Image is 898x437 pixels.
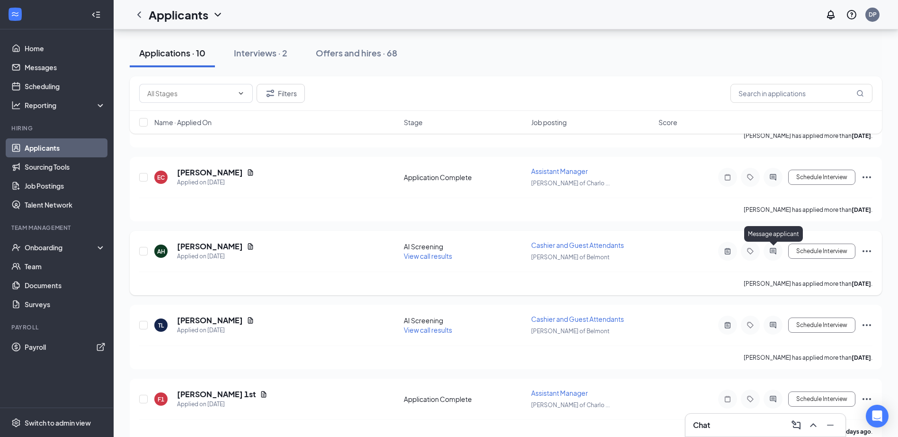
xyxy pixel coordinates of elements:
[316,47,397,59] div: Offers and hires · 68
[25,77,106,96] a: Scheduling
[861,393,872,405] svg: Ellipses
[404,252,452,260] span: View call results
[744,226,803,242] div: Message applicant
[177,167,243,178] h5: [PERSON_NAME]
[147,88,233,99] input: All Stages
[745,247,756,255] svg: Tag
[11,100,21,110] svg: Analysis
[25,243,98,252] div: Onboarding
[806,418,821,433] button: ChevronUp
[25,157,106,176] a: Sourcing Tools
[767,247,779,255] svg: ActiveChat
[825,9,836,20] svg: Notifications
[823,418,838,433] button: Minimize
[247,243,254,250] svg: Document
[722,173,733,181] svg: Note
[861,319,872,331] svg: Ellipses
[25,337,106,356] a: PayrollExternalLink
[25,418,91,428] div: Switch to admin view
[693,420,710,430] h3: Chat
[745,173,756,181] svg: Tag
[745,321,756,329] svg: Tag
[247,317,254,324] svg: Document
[404,242,525,251] div: AI Screening
[531,401,610,409] span: [PERSON_NAME] of Charlo ...
[177,241,243,252] h5: [PERSON_NAME]
[154,118,212,127] span: Name · Applied On
[177,178,254,187] div: Applied on [DATE]
[149,7,208,23] h1: Applicants
[25,138,106,157] a: Applicants
[25,176,106,195] a: Job Postings
[730,84,872,103] input: Search in applications
[744,280,872,288] p: [PERSON_NAME] has applied more than .
[158,321,164,329] div: TL
[869,10,877,18] div: DP
[722,321,733,329] svg: ActiveNote
[852,206,871,213] b: [DATE]
[25,58,106,77] a: Messages
[744,206,872,214] p: [PERSON_NAME] has applied more than .
[25,100,106,110] div: Reporting
[861,246,872,257] svg: Ellipses
[531,328,610,335] span: [PERSON_NAME] of Belmont
[177,315,243,326] h5: [PERSON_NAME]
[25,39,106,58] a: Home
[25,257,106,276] a: Team
[11,224,104,232] div: Team Management
[852,354,871,361] b: [DATE]
[531,315,624,323] span: Cashier and Guest Attendants
[404,394,525,404] div: Application Complete
[237,90,245,97] svg: ChevronDown
[91,10,101,19] svg: Collapse
[11,418,21,428] svg: Settings
[257,84,305,103] button: Filter Filters
[157,247,165,255] div: AH
[177,252,254,261] div: Applied on [DATE]
[404,326,452,334] span: View call results
[856,90,864,97] svg: MagnifyingGlass
[531,180,610,187] span: [PERSON_NAME] of Charlo ...
[767,321,779,329] svg: ActiveChat
[788,170,855,185] button: Schedule Interview
[11,124,104,132] div: Hiring
[852,280,871,287] b: [DATE]
[788,391,855,407] button: Schedule Interview
[722,395,733,403] svg: Note
[767,395,779,403] svg: ActiveChat
[25,276,106,295] a: Documents
[157,173,165,182] div: EC
[158,395,164,403] div: F1
[177,400,267,409] div: Applied on [DATE]
[789,418,804,433] button: ComposeMessage
[133,9,145,20] svg: ChevronLeft
[531,118,567,127] span: Job posting
[139,47,205,59] div: Applications · 10
[531,241,624,249] span: Cashier and Guest Attendants
[265,88,276,99] svg: Filter
[260,391,267,398] svg: Document
[808,419,819,431] svg: ChevronUp
[25,195,106,214] a: Talent Network
[531,254,610,261] span: [PERSON_NAME] of Belmont
[531,389,588,397] span: Assistant Manager
[842,428,871,435] b: 8 days ago
[234,47,287,59] div: Interviews · 2
[11,323,104,331] div: Payroll
[866,405,889,428] div: Open Intercom Messenger
[177,326,254,335] div: Applied on [DATE]
[745,395,756,403] svg: Tag
[247,169,254,176] svg: Document
[744,354,872,362] p: [PERSON_NAME] has applied more than .
[791,419,802,431] svg: ComposeMessage
[212,9,223,20] svg: ChevronDown
[861,172,872,183] svg: Ellipses
[788,244,855,259] button: Schedule Interview
[404,316,525,325] div: AI Screening
[531,167,588,175] span: Assistant Manager
[767,173,779,181] svg: ActiveChat
[722,247,733,255] svg: ActiveNote
[846,9,857,20] svg: QuestionInfo
[404,118,423,127] span: Stage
